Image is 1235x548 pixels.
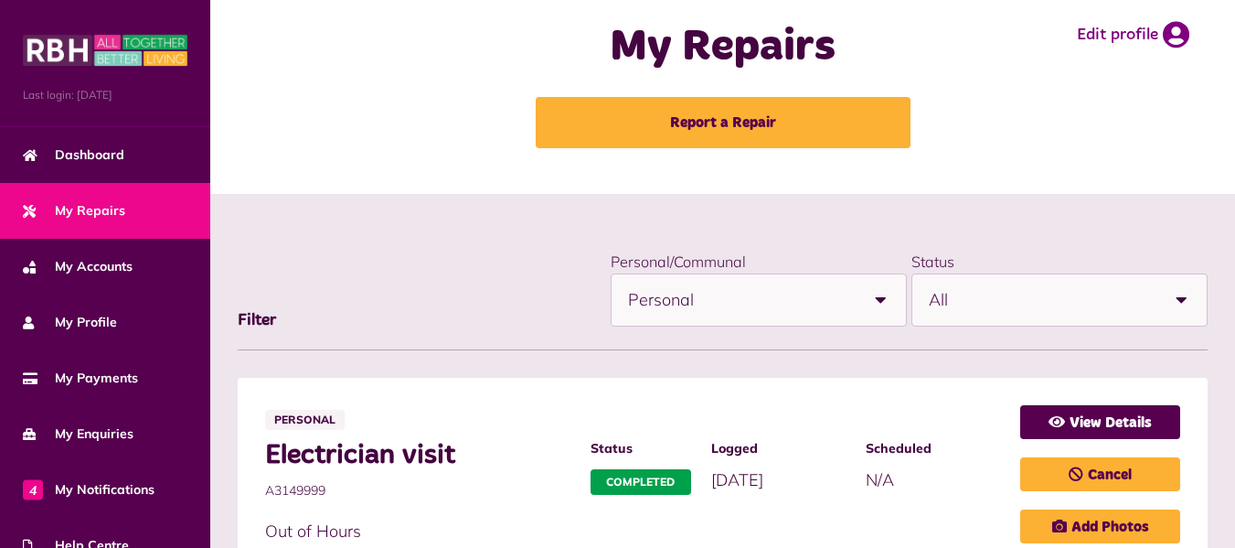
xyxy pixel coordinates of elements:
[536,97,910,148] a: Report a Repair
[628,274,855,326] span: Personal
[866,439,1002,458] span: Scheduled
[23,32,187,69] img: MyRBH
[265,439,572,472] span: Electrician visit
[23,369,138,388] span: My Payments
[23,145,124,165] span: Dashboard
[484,21,961,74] h1: My Repairs
[711,469,763,490] span: [DATE]
[23,87,187,103] span: Last login: [DATE]
[23,479,43,500] span: 4
[1077,21,1189,48] a: Edit profile
[265,410,345,430] span: Personal
[23,201,125,220] span: My Repairs
[23,424,133,444] span: My Enquiries
[1020,405,1180,439] a: View Details
[591,469,691,495] span: Completed
[23,313,117,332] span: My Profile
[265,519,1002,543] p: Out of Hours
[911,253,954,271] label: Status
[591,439,693,458] span: Status
[1020,457,1180,491] a: Cancel
[929,274,1155,326] span: All
[23,257,133,276] span: My Accounts
[265,481,572,500] span: A3149999
[711,439,847,458] span: Logged
[238,312,276,328] span: Filter
[866,469,894,490] span: N/A
[611,253,746,271] label: Personal/Communal
[1020,510,1180,543] a: Add Photos
[23,480,154,500] span: My Notifications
